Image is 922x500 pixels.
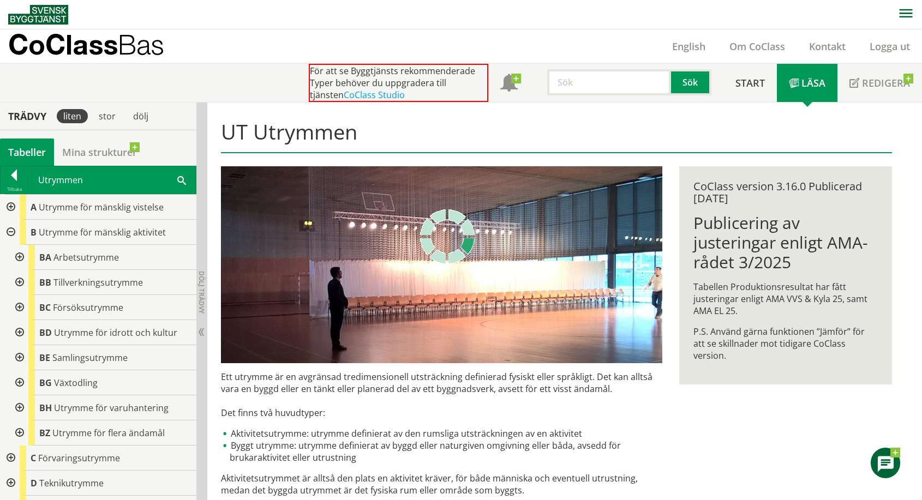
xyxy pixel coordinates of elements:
div: Trädvy [2,110,52,122]
span: BC [39,302,51,314]
span: Utrymme för varuhantering [54,402,169,414]
div: liten [57,109,88,123]
span: BB [39,276,51,288]
span: BH [39,402,52,414]
span: Bas [118,28,164,61]
span: Start [735,76,765,89]
span: Teknikutrymme [39,477,104,489]
a: Logga ut [858,40,922,53]
span: BD [39,327,52,339]
span: Utrymme för idrott och kultur [54,327,177,339]
span: Arbetsutrymme [53,251,119,263]
li: Byggt utrymme: utrymme definierat av byggd eller naturgiven omgivning eller båda, avsedd för bruk... [221,439,662,463]
span: D [31,477,37,489]
span: BE [39,352,50,364]
a: Mina strukturer [54,138,145,166]
div: Gå till informationssidan för CoClass Studio [9,370,196,395]
span: Försöksutrymme [53,302,123,314]
span: Redigera [862,76,910,89]
a: English [660,40,717,53]
span: Förvaringsutrymme [38,452,120,464]
span: BG [39,377,52,389]
button: Sök [671,69,711,95]
img: utrymme.jpg [221,166,662,363]
p: P.S. Använd gärna funktionen ”Jämför” för att se skillnader mot tidigare CoClass version. [693,326,877,362]
p: Tabellen Produktionsresultat har fått justeringar enligt AMA VVS & Kyla 25, samt AMA EL 25. [693,281,877,317]
a: Kontakt [797,40,858,53]
div: Gå till informationssidan för CoClass Studio [9,420,196,445]
p: CoClass [8,38,164,51]
div: Tillbaka [1,185,28,194]
span: A [31,201,37,213]
div: Gå till informationssidan för CoClass Studio [9,245,196,270]
a: CoClassBas [8,29,188,63]
img: Svensk Byggtjänst [8,5,68,25]
span: Utrymme för mänsklig aktivitet [39,226,166,238]
span: Utrymme för flera ändamål [52,427,165,439]
li: Aktivitetsutrymme: utrymme definierat av den rumsliga utsträckningen av en aktivitet [221,427,662,439]
a: Läsa [777,64,837,102]
div: För att se Byggtjänsts rekommenderade Typer behöver du uppgradera till tjänsten [309,64,488,102]
span: BZ [39,427,50,439]
img: Laddar [420,209,475,264]
span: Sök i tabellen [177,174,186,185]
span: Samlingsutrymme [52,352,128,364]
a: Om CoClass [717,40,797,53]
h1: UT Utrymmen [221,119,891,153]
span: B [31,226,37,238]
span: C [31,452,36,464]
span: Utrymme för mänsklig vistelse [39,201,164,213]
a: Start [723,64,777,102]
div: stor [92,109,122,123]
span: Tillverkningsutrymme [53,276,143,288]
h1: Publicering av justeringar enligt AMA-rådet 3/2025 [693,213,877,272]
a: CoClass Studio [344,89,405,101]
div: Gå till informationssidan för CoClass Studio [9,320,196,345]
span: Läsa [801,76,825,89]
div: CoClass version 3.16.0 Publicerad [DATE] [693,180,877,204]
span: Växtodling [54,377,98,389]
span: Notifikationer [500,75,518,93]
div: Gå till informationssidan för CoClass Studio [9,270,196,295]
div: Gå till informationssidan för CoClass Studio [9,345,196,370]
input: Sök [547,69,671,95]
div: Gå till informationssidan för CoClass Studio [9,395,196,420]
div: Utrymmen [28,166,196,194]
div: Gå till informationssidan för CoClass Studio [9,295,196,320]
span: Dölj trädvy [197,271,206,314]
span: BA [39,251,51,263]
a: Redigera [837,64,922,102]
div: dölj [127,109,155,123]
